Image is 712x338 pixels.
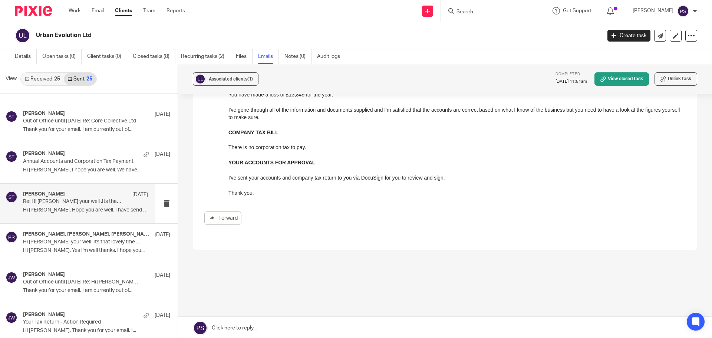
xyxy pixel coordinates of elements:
img: svg%3E [6,111,17,122]
a: Closed tasks (8) [133,49,175,64]
span: Completed [556,72,580,76]
p: Hi [PERSON_NAME] your well .Its that lovely tme of year again. i need Urban accounts compiling. W... [23,239,141,245]
h4: [PERSON_NAME] [23,191,65,197]
a: Details [15,49,37,64]
span: Associated clients [209,77,253,81]
a: Email [92,7,104,14]
p: [DATE] [132,191,148,198]
a: Forward [204,211,241,225]
h4: [PERSON_NAME], [PERSON_NAME], [PERSON_NAME] [23,231,151,237]
p: Re: Hi [PERSON_NAME] your well .Its that lovely tme of year again. i need Urban accounts compilin... [23,198,123,205]
a: Open tasks (0) [42,49,82,64]
div: 25 [86,76,92,82]
p: [DATE] [155,111,170,118]
a: Team [143,7,155,14]
img: svg%3E [6,272,17,283]
p: Out of Office until [DATE] Re: Core Collective Ltd [23,118,141,124]
h4: [PERSON_NAME] [23,272,65,278]
a: Emails [258,49,279,64]
h4: [PERSON_NAME] [23,111,65,117]
a: Files [236,49,253,64]
button: Associated clients(1) [193,72,258,86]
img: svg%3E [677,5,689,17]
img: svg%3E [6,151,17,163]
img: svg%3E [15,28,30,43]
span: View [6,75,17,83]
div: 25 [54,76,60,82]
a: Recurring tasks (2) [181,49,230,64]
p: [DATE] [155,151,170,158]
p: Out of Office until [DATE] Re: Hi [PERSON_NAME] your well .Its that lovely tme of year again. i n... [23,279,141,285]
img: svg%3E [6,312,17,324]
a: Notes (0) [284,49,311,64]
h4: [PERSON_NAME] [23,151,65,157]
a: Clients [115,7,132,14]
p: Thank you for your email. I am currently out of... [23,288,170,294]
p: [DATE] [155,272,170,279]
span: (1) [247,77,253,81]
p: Your Tax Return - Action Required [23,319,141,325]
p: [DATE] [155,312,170,319]
p: [PERSON_NAME] [633,7,673,14]
span: Get Support [563,8,591,13]
p: Hi [PERSON_NAME], Thank you for your email. I... [23,328,170,334]
h2: Urban Evolution Ltd [36,32,484,39]
button: Unlink task [655,72,697,86]
p: Hi [PERSON_NAME], I hope you are well. We have... [23,167,170,173]
input: Search [456,9,523,16]
img: svg%3E [6,231,17,243]
p: Hi [PERSON_NAME], Hope you are well. I have send you... [23,207,148,213]
a: Client tasks (0) [87,49,127,64]
a: Reports [167,7,185,14]
img: svg%3E [6,191,17,203]
a: Sent25 [64,73,96,85]
p: Hi [PERSON_NAME], Yes I'm well thanks. I hope you... [23,247,170,254]
p: Annual Accounts and Corporation Tax Payment [23,158,141,165]
h4: [PERSON_NAME] [23,312,65,318]
p: Thank you for your email. I am currently out of... [23,127,170,133]
p: [DATE] 11:51am [556,79,587,85]
img: svg%3E [195,73,206,85]
a: Received25 [21,73,64,85]
a: Audit logs [317,49,346,64]
a: Create task [607,30,650,42]
a: Work [69,7,80,14]
img: Pixie [15,6,52,16]
p: [DATE] [155,231,170,239]
a: View closed task [594,72,649,86]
